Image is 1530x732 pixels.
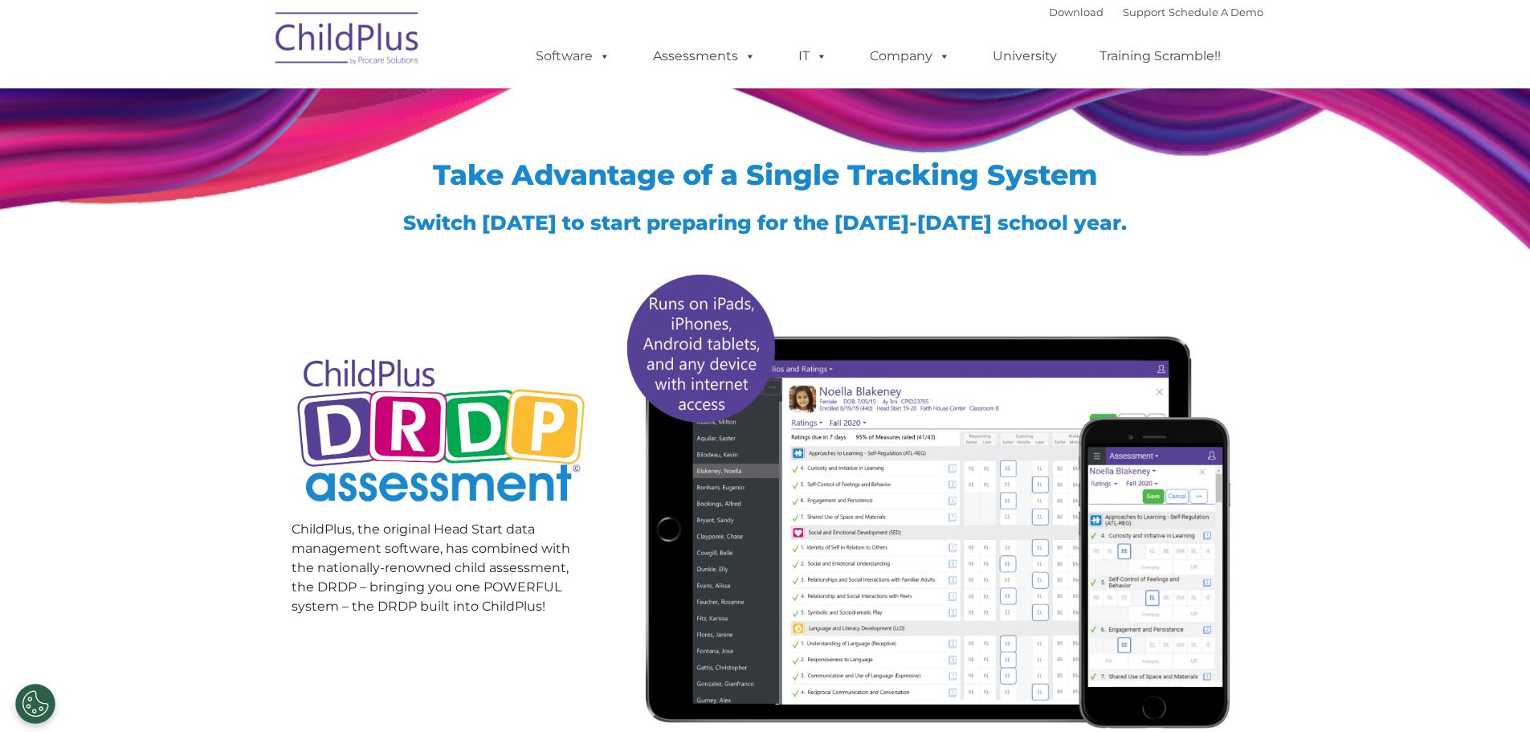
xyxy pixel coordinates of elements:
[637,40,772,72] a: Assessments
[977,40,1073,72] a: University
[292,341,591,524] img: Copyright - DRDP Logo
[267,1,428,81] img: ChildPlus by Procare Solutions
[854,40,966,72] a: Company
[15,684,55,724] button: Cookies Settings
[292,521,570,614] span: ChildPlus, the original Head Start data management software, has combined with the nationally-ren...
[520,40,626,72] a: Software
[403,211,1127,235] span: Switch [DATE] to start preparing for the [DATE]-[DATE] school year.
[782,40,843,72] a: IT
[1049,6,1104,18] a: Download
[1049,6,1263,18] font: |
[1169,6,1263,18] a: Schedule A Demo
[433,157,1098,192] span: Take Advantage of a Single Tracking System
[1123,6,1165,18] a: Support
[1083,40,1237,72] a: Training Scramble!!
